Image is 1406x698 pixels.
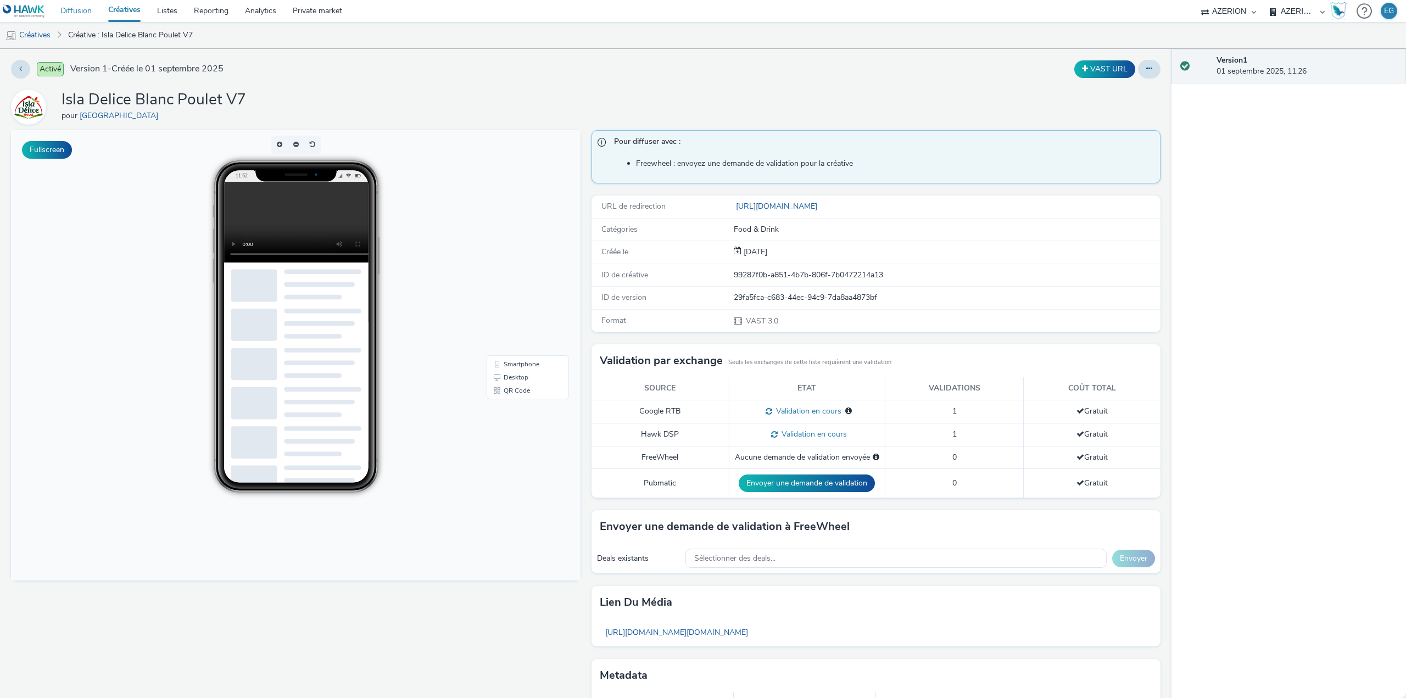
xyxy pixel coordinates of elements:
span: Créée le [601,247,628,257]
span: Pour diffuser avec : [614,136,1150,150]
span: Gratuit [1076,452,1108,462]
td: FreeWheel [592,446,729,468]
span: pour [62,110,80,121]
small: Seuls les exchanges de cette liste requièrent une validation [728,358,891,367]
span: Gratuit [1076,478,1108,488]
img: Isla Délice [13,91,44,123]
h1: Isla Delice Blanc Poulet V7 [62,90,246,110]
a: [URL][DOMAIN_NAME][DOMAIN_NAME] [600,622,754,643]
a: [GEOGRAPHIC_DATA] [80,110,163,121]
span: Sélectionner des deals... [694,554,775,563]
div: Création 01 septembre 2025, 11:26 [741,247,767,258]
div: 01 septembre 2025, 11:26 [1217,55,1397,77]
span: ID de version [601,292,646,303]
span: Validation en cours [772,406,841,416]
a: Isla Délice [11,102,51,112]
a: [URL][DOMAIN_NAME] [734,201,822,211]
td: Google RTB [592,400,729,423]
div: Dupliquer la créative en un VAST URL [1072,60,1138,78]
li: Freewheel : envoyez une demande de validation pour la créative [636,158,1155,169]
th: Source [592,377,729,400]
span: Gratuit [1076,429,1108,439]
th: Validations [885,377,1023,400]
span: ID de créative [601,270,648,280]
span: Version 1 - Créée le 01 septembre 2025 [70,63,224,75]
span: 1 [952,406,957,416]
img: mobile [5,30,16,41]
div: Aucune demande de validation envoyée [735,452,879,463]
span: URL de redirection [601,201,666,211]
li: Smartphone [478,227,556,241]
span: Smartphone [493,231,528,237]
li: QR Code [478,254,556,267]
a: Hawk Academy [1330,2,1351,20]
button: Envoyer [1112,550,1155,567]
span: Desktop [493,244,517,250]
span: 0 [952,478,957,488]
span: 11:52 [224,42,236,48]
strong: Version 1 [1217,55,1247,65]
span: Validation en cours [778,429,847,439]
span: Catégories [601,224,638,234]
span: Activé [37,62,64,76]
span: Gratuit [1076,406,1108,416]
div: Sélectionnez un deal ci-dessous et cliquez sur Envoyer pour envoyer une demande de validation à F... [873,452,879,463]
span: 1 [952,429,957,439]
span: VAST 3.0 [745,316,778,326]
img: Hawk Academy [1330,2,1347,20]
button: Envoyer une demande de validation [739,474,875,492]
h3: Lien du média [600,594,672,611]
li: Desktop [478,241,556,254]
span: 0 [952,452,957,462]
div: 29fa5fca-c683-44ec-94c9-7da8aa4873bf [734,292,1160,303]
span: [DATE] [741,247,767,257]
td: Hawk DSP [592,423,729,446]
span: QR Code [493,257,519,264]
img: undefined Logo [3,4,45,18]
button: Fullscreen [22,141,72,159]
button: VAST URL [1074,60,1135,78]
h3: Envoyer une demande de validation à FreeWheel [600,518,850,535]
th: Etat [729,377,885,400]
div: Food & Drink [734,224,1160,235]
a: Créative : Isla Delice Blanc Poulet V7 [63,22,198,48]
th: Coût total [1024,377,1161,400]
h3: Metadata [600,667,648,684]
div: Deals existants [597,553,680,564]
div: EG [1384,3,1394,19]
div: 99287f0b-a851-4b7b-806f-7b0472214a13 [734,270,1160,281]
h3: Validation par exchange [600,353,723,369]
span: Format [601,315,626,326]
td: Pubmatic [592,468,729,498]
